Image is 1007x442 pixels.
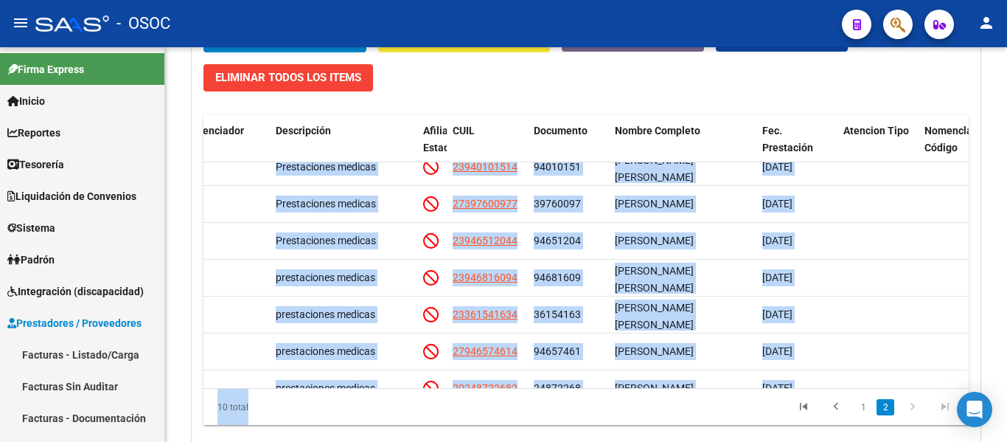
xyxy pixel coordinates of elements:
[899,399,927,415] a: go to next page
[417,115,447,180] datatable-header-cell: Afiliado Estado
[7,61,84,77] span: Firma Express
[276,308,375,320] span: prestaciones medicas
[453,125,475,137] span: CUIL
[7,156,64,173] span: Tesorería
[276,235,376,246] span: Prestaciones medicas
[615,235,694,246] span: [PERSON_NAME]
[7,93,45,109] span: Inicio
[276,125,331,137] span: Descripción
[116,7,170,40] span: - OSOC
[615,198,694,210] span: [PERSON_NAME]
[615,265,694,294] span: [PERSON_NAME] [PERSON_NAME]
[756,115,837,180] datatable-header-cell: Fec. Prestación
[276,382,375,394] span: prestaciones medicas
[919,115,1000,180] datatable-header-cell: Nomenclador Código
[762,235,792,246] span: [DATE]
[7,252,55,268] span: Padrón
[215,71,361,84] span: Eliminar Todos los Items
[762,198,792,210] span: [DATE]
[453,235,518,246] span: 23946512044
[762,308,792,320] span: [DATE]
[534,161,581,173] span: 94010151
[534,345,581,357] span: 94657461
[534,198,581,210] span: 39760097
[203,64,373,91] button: Eliminar Todos los Items
[978,14,995,32] mat-icon: person
[790,399,818,415] a: go to first page
[7,188,136,204] span: Liquidación de Convenios
[270,115,417,180] datatable-header-cell: Descripción
[528,115,609,180] datatable-header-cell: Documento
[877,399,894,415] a: 2
[957,392,992,427] div: Open Intercom Messenger
[453,345,518,357] span: 27946574614
[837,115,919,180] datatable-header-cell: Atencion Tipo
[534,125,588,137] span: Documento
[854,399,872,415] a: 1
[276,345,375,357] span: prestaciones medicas
[7,220,55,236] span: Sistema
[453,382,518,394] span: 20248722682
[615,302,694,331] span: [PERSON_NAME] [PERSON_NAME]
[609,115,756,180] datatable-header-cell: Nombre Completo
[762,161,792,173] span: [DATE]
[423,125,460,153] span: Afiliado Estado
[762,345,792,357] span: [DATE]
[931,399,959,415] a: go to last page
[762,382,792,394] span: [DATE]
[453,198,518,210] span: 27397600977
[276,198,376,210] span: Prestaciones medicas
[7,125,60,141] span: Reportes
[843,125,909,137] span: Atencion Tipo
[762,125,813,153] span: Fec. Prestación
[7,283,144,300] span: Integración (discapacidad)
[453,161,518,173] span: 23940101514
[615,382,694,394] span: [PERSON_NAME]
[615,125,700,137] span: Nombre Completo
[534,272,581,283] span: 94681609
[7,315,142,331] span: Prestadores / Proveedores
[534,235,581,246] span: 94651204
[874,395,896,420] li: page 2
[203,389,354,426] div: 10 total
[615,345,694,357] span: [PERSON_NAME]
[453,272,518,283] span: 23946816094
[276,161,376,173] span: Prestaciones medicas
[924,125,988,153] span: Nomenclador Código
[453,308,518,320] span: 23361541634
[12,14,29,32] mat-icon: menu
[447,115,528,180] datatable-header-cell: CUIL
[534,382,581,394] span: 24872268
[822,399,850,415] a: go to previous page
[276,272,375,283] span: prestaciones medicas
[762,272,792,283] span: [DATE]
[852,395,874,420] li: page 1
[534,308,581,320] span: 36154163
